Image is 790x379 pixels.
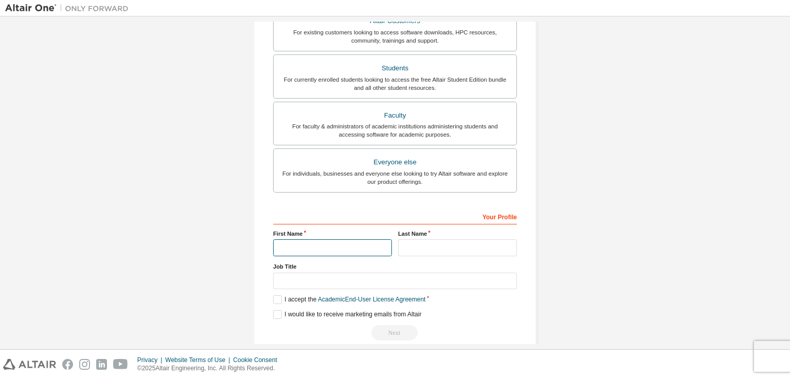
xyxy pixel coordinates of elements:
img: Altair One [5,3,134,13]
div: Read and acccept EULA to continue [273,325,517,340]
img: linkedin.svg [96,359,107,370]
div: For faculty & administrators of academic institutions administering students and accessing softwa... [280,122,510,139]
div: Your Profile [273,208,517,224]
p: © 2025 Altair Engineering, Inc. All Rights Reserved. [137,364,283,373]
div: Everyone else [280,155,510,169]
img: facebook.svg [62,359,73,370]
img: instagram.svg [79,359,90,370]
div: For individuals, businesses and everyone else looking to try Altair software and explore our prod... [280,169,510,186]
img: altair_logo.svg [3,359,56,370]
a: Academic End-User License Agreement [318,296,425,303]
div: Students [280,61,510,75]
label: First Name [273,230,392,238]
label: Job Title [273,262,517,271]
div: Cookie Consent [233,356,283,364]
div: For existing customers looking to access software downloads, HPC resources, community, trainings ... [280,28,510,45]
label: I would like to receive marketing emails from Altair [273,310,421,319]
div: Faculty [280,108,510,123]
div: Privacy [137,356,165,364]
div: Website Terms of Use [165,356,233,364]
img: youtube.svg [113,359,128,370]
label: Last Name [398,230,517,238]
div: For currently enrolled students looking to access the free Altair Student Edition bundle and all ... [280,75,510,92]
label: I accept the [273,295,425,304]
